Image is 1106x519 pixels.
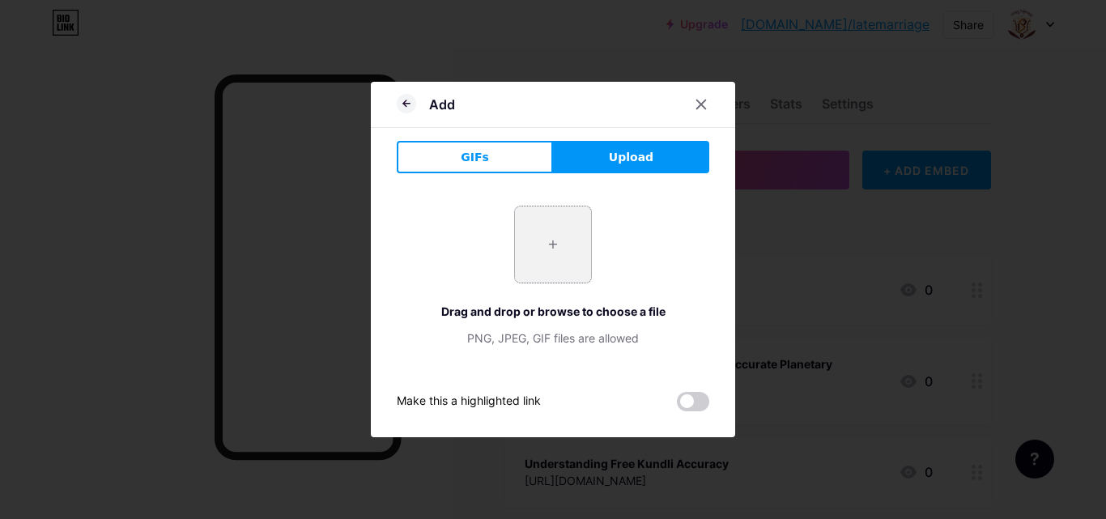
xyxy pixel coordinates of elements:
button: GIFs [397,141,553,173]
img: website_grey.svg [26,42,39,55]
div: Drag and drop or browse to choose a file [397,303,709,320]
button: Upload [553,141,709,173]
div: Domain: [DOMAIN_NAME] [42,42,178,55]
div: Domain Overview [62,96,145,106]
div: Keywords by Traffic [179,96,273,106]
div: Make this a highlighted link [397,392,541,411]
span: GIFs [461,149,489,166]
div: PNG, JPEG, GIF files are allowed [397,330,709,347]
div: Add [429,95,455,114]
div: v 4.0.25 [45,26,79,39]
img: logo_orange.svg [26,26,39,39]
img: tab_keywords_by_traffic_grey.svg [161,94,174,107]
span: Upload [609,149,653,166]
img: tab_domain_overview_orange.svg [44,94,57,107]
